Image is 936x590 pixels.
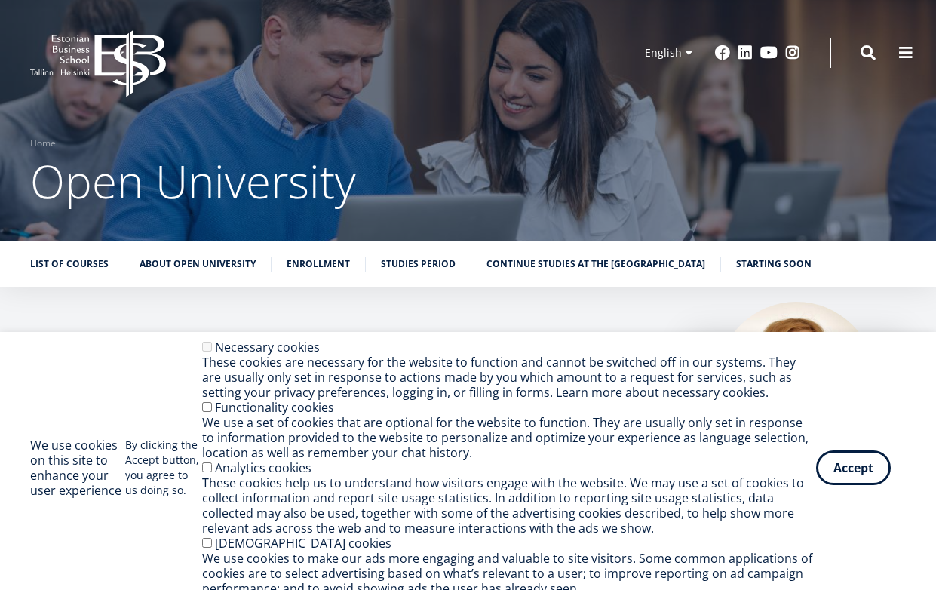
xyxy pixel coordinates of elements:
a: Studies period [381,257,456,272]
a: Instagram [785,45,800,60]
label: [DEMOGRAPHIC_DATA] cookies [215,535,391,552]
button: Accept [816,450,891,485]
h2: We use cookies on this site to enhance your user experience [30,438,125,498]
a: Continue studies at the [GEOGRAPHIC_DATA] [486,257,705,272]
a: List of Courses [30,257,109,272]
div: We use a set of cookies that are optional for the website to function. They are usually only set ... [202,415,816,460]
a: About Open University [140,257,256,272]
p: By clicking the Accept button, you agree to us doing so. [125,438,202,498]
a: Linkedin [738,45,753,60]
div: These cookies are necessary for the website to function and cannot be switched off in our systems... [202,355,816,400]
a: Enrollment [287,257,350,272]
label: Functionality cookies [215,399,334,416]
a: Youtube [760,45,778,60]
span: Open University [30,150,356,212]
label: Necessary cookies [215,339,320,355]
div: These cookies help us to understand how visitors engage with the website. We may use a set of coo... [202,475,816,536]
img: Kadri Osula Learning Journey Advisor [717,302,876,460]
a: Starting soon [736,257,812,272]
a: Facebook [715,45,730,60]
label: Analytics cookies [215,459,311,476]
a: Home [30,136,56,151]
